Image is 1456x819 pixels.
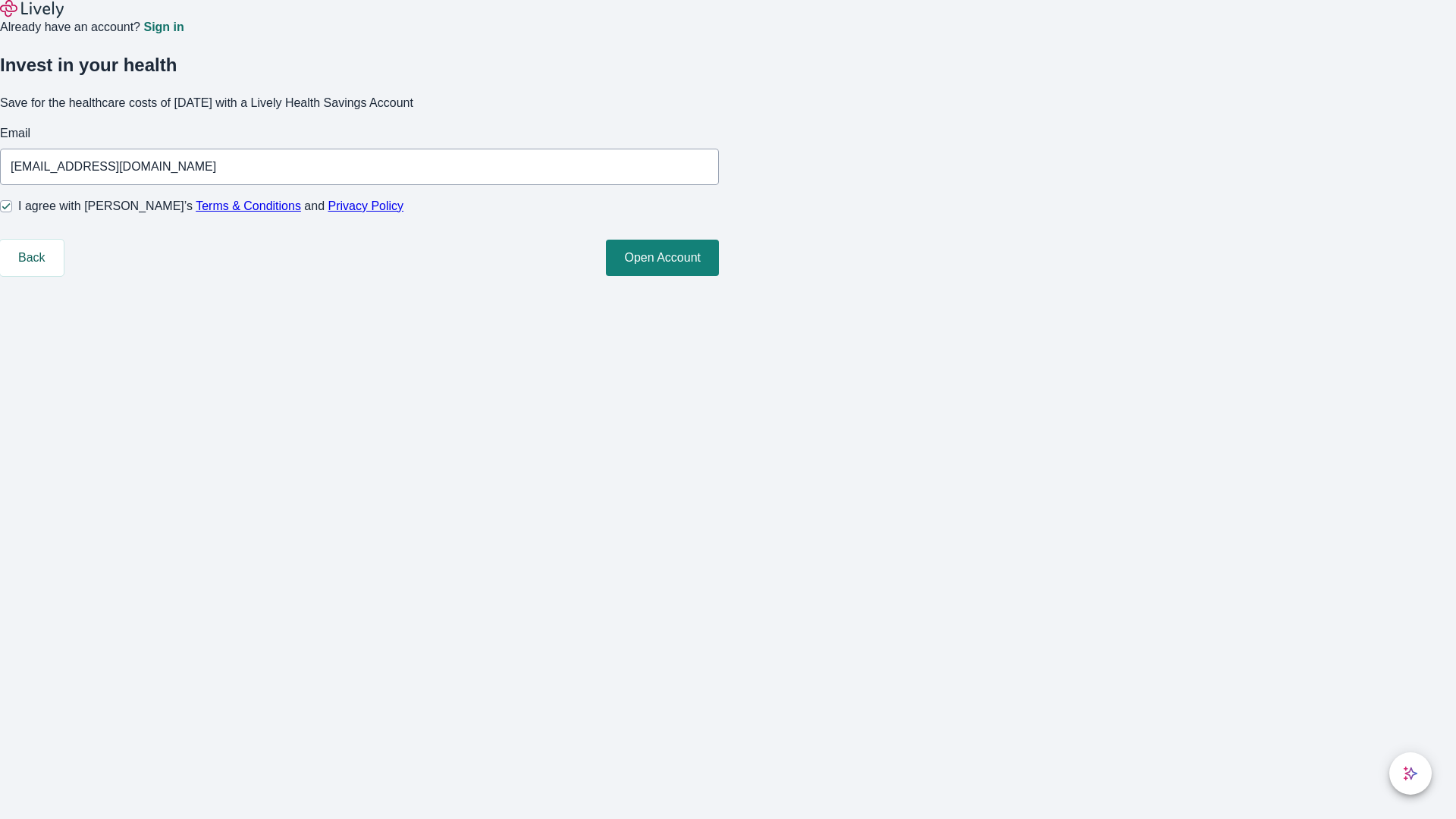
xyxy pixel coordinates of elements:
a: Privacy Policy [328,199,404,212]
svg: Lively AI Assistant [1403,766,1418,781]
button: chat [1389,752,1432,795]
a: Terms & Conditions [196,199,301,212]
span: I agree with [PERSON_NAME]’s and [18,197,403,215]
a: Sign in [143,21,184,33]
button: Open Account [606,240,719,276]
